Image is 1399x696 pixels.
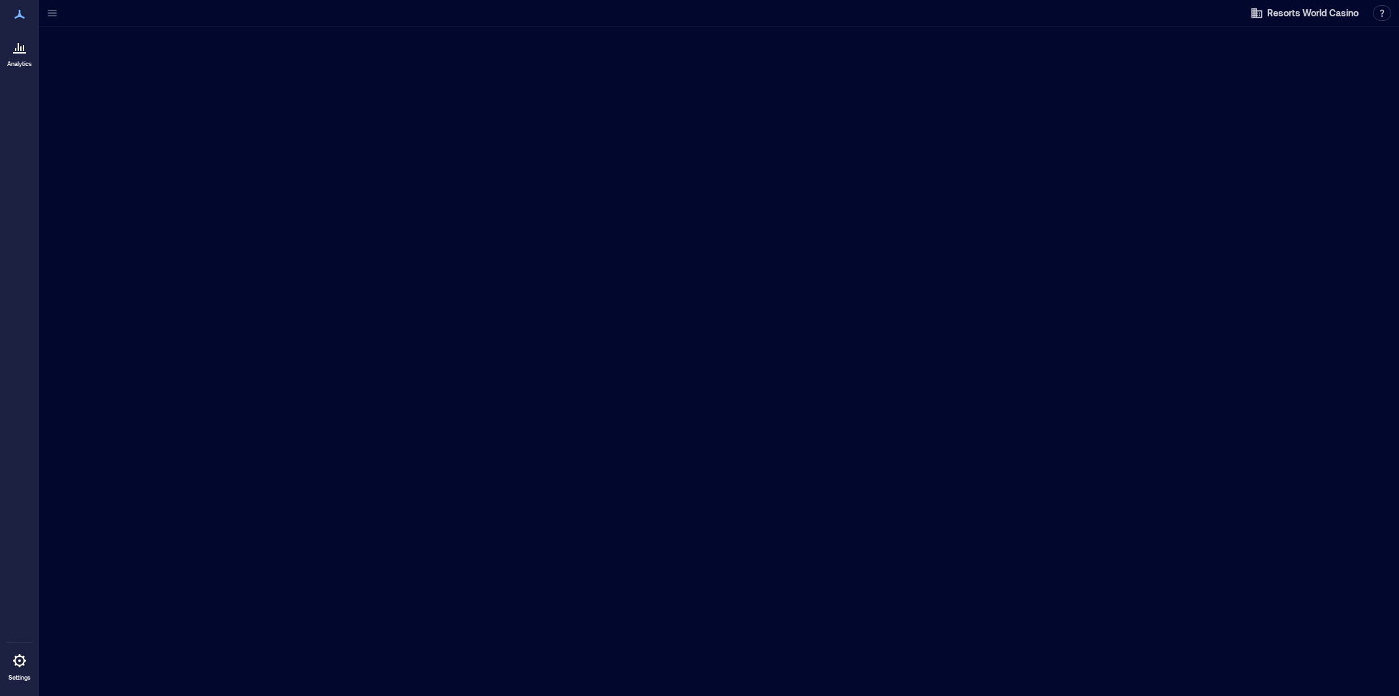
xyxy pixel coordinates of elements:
a: Settings [4,645,35,686]
p: Settings [8,674,31,682]
span: Resorts World Casino [1267,7,1359,20]
p: Analytics [7,60,32,68]
a: Analytics [3,31,36,72]
button: Resorts World Casino [1246,3,1362,24]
